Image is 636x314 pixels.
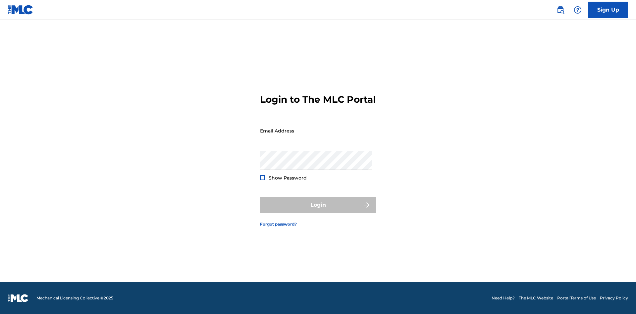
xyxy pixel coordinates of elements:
a: Portal Terms of Use [557,295,596,301]
a: Need Help? [492,295,515,301]
img: search [556,6,564,14]
img: logo [8,294,28,302]
a: Public Search [554,3,567,17]
iframe: Chat Widget [603,282,636,314]
span: Mechanical Licensing Collective © 2025 [36,295,113,301]
a: Sign Up [588,2,628,18]
a: The MLC Website [519,295,553,301]
a: Forgot password? [260,221,297,227]
img: MLC Logo [8,5,33,15]
img: help [574,6,582,14]
a: Privacy Policy [600,295,628,301]
span: Show Password [269,175,307,181]
div: Help [571,3,584,17]
h3: Login to The MLC Portal [260,94,376,105]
